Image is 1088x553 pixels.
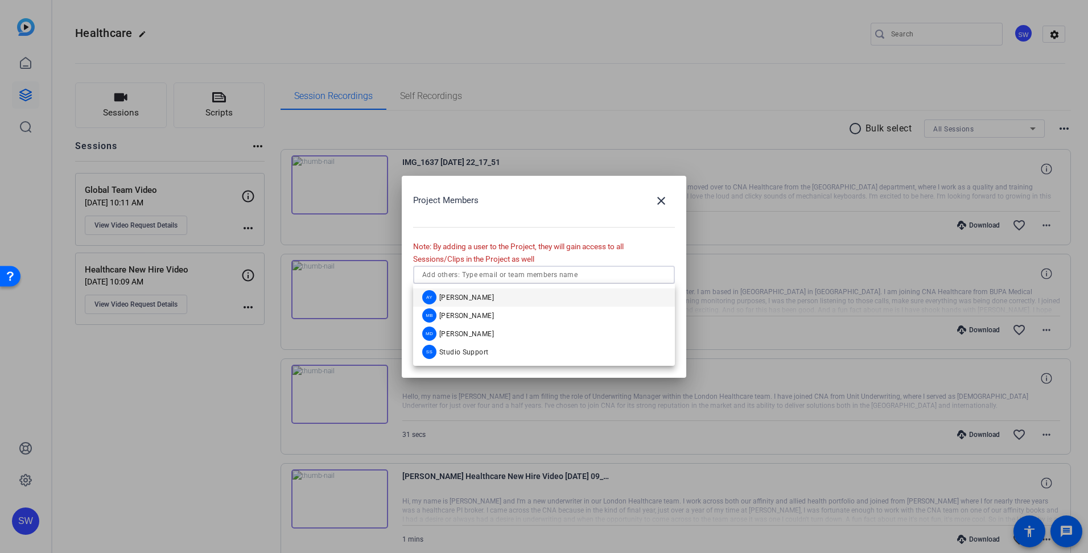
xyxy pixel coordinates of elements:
[439,348,488,357] span: Studio Support
[413,242,624,264] span: Note: By adding a user to the Project, they will gain access to all Sessions/Clips in the Project...
[654,194,668,208] mat-icon: close
[439,329,494,339] span: [PERSON_NAME]
[413,187,675,214] div: Project Members
[422,345,436,359] div: SS
[439,311,494,320] span: [PERSON_NAME]
[422,308,436,323] div: MB
[422,268,666,282] input: Add others: Type email or team members name
[422,290,436,304] div: AY
[439,293,494,302] span: [PERSON_NAME]
[422,327,436,341] div: MD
